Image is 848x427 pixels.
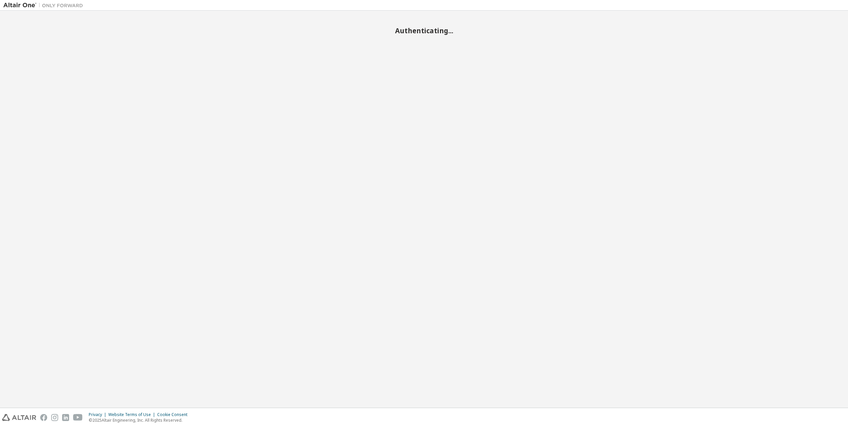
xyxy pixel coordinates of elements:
div: Privacy [89,412,108,417]
img: linkedin.svg [62,414,69,421]
h2: Authenticating... [3,26,845,35]
img: youtube.svg [73,414,83,421]
img: altair_logo.svg [2,414,36,421]
div: Website Terms of Use [108,412,157,417]
div: Cookie Consent [157,412,191,417]
img: Altair One [3,2,86,9]
p: © 2025 Altair Engineering, Inc. All Rights Reserved. [89,417,191,423]
img: facebook.svg [40,414,47,421]
img: instagram.svg [51,414,58,421]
